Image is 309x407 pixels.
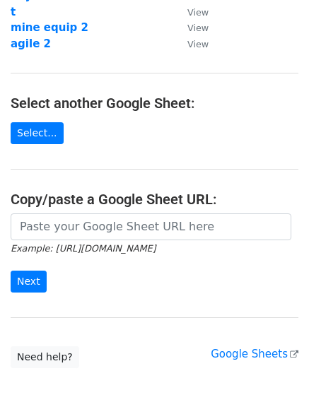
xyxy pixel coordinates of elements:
[11,346,79,368] a: Need help?
[187,7,209,18] small: View
[173,21,209,34] a: View
[11,271,47,293] input: Next
[11,37,51,50] a: agile 2
[11,243,156,254] small: Example: [URL][DOMAIN_NAME]
[11,6,16,18] a: t
[173,37,209,50] a: View
[11,95,298,112] h4: Select another Google Sheet:
[11,213,291,240] input: Paste your Google Sheet URL here
[187,23,209,33] small: View
[187,39,209,49] small: View
[211,348,298,360] a: Google Sheets
[173,6,209,18] a: View
[11,122,64,144] a: Select...
[238,339,309,407] iframe: Chat Widget
[11,21,88,34] a: mine equip 2
[11,191,298,208] h4: Copy/paste a Google Sheet URL:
